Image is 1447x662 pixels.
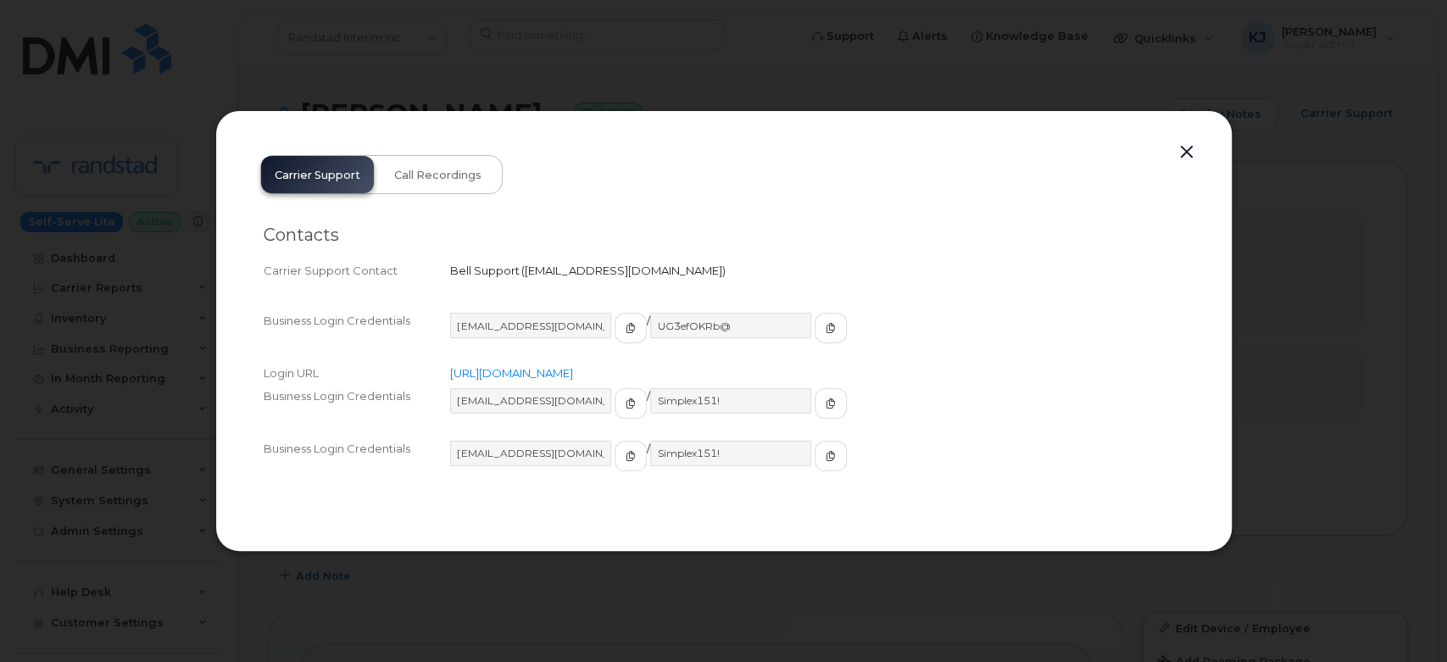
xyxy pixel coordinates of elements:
[394,169,481,182] span: Call Recordings
[450,441,1184,487] div: /
[615,441,647,471] button: copy to clipboard
[264,365,450,381] div: Login URL
[264,388,450,434] div: Business Login Credentials
[615,313,647,343] button: copy to clipboard
[450,388,1184,434] div: /
[815,388,847,419] button: copy to clipboard
[450,366,573,380] a: [URL][DOMAIN_NAME]
[525,264,722,277] span: [EMAIL_ADDRESS][DOMAIN_NAME]
[450,313,1184,359] div: /
[264,263,450,279] div: Carrier Support Contact
[264,225,1184,246] h2: Contacts
[264,313,450,359] div: Business Login Credentials
[615,388,647,419] button: copy to clipboard
[264,441,450,487] div: Business Login Credentials
[815,313,847,343] button: copy to clipboard
[815,441,847,471] button: copy to clipboard
[450,264,520,277] span: Bell Support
